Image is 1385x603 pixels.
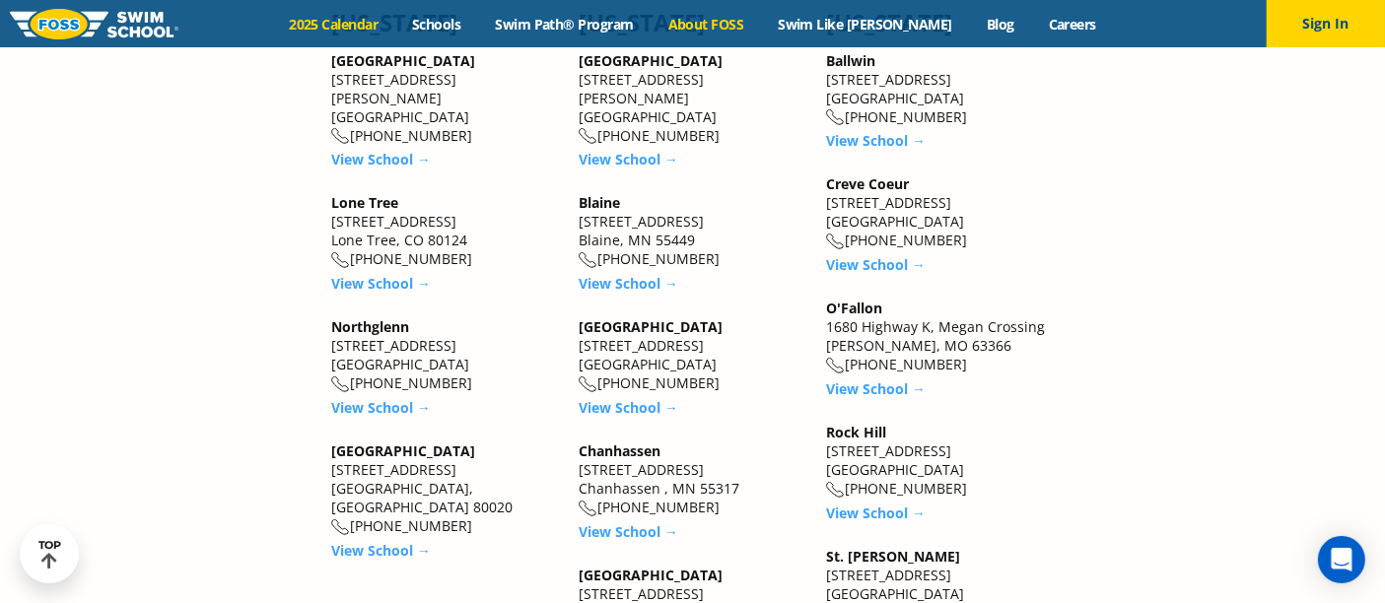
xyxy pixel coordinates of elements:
[331,193,559,269] div: [STREET_ADDRESS] Lone Tree, CO 80124 [PHONE_NUMBER]
[579,252,597,269] img: location-phone-o-icon.svg
[826,51,875,70] a: Ballwin
[331,274,431,293] a: View School →
[331,317,409,336] a: Northglenn
[826,379,926,398] a: View School →
[826,547,960,566] a: St. [PERSON_NAME]
[579,522,678,541] a: View School →
[579,51,806,146] div: [STREET_ADDRESS][PERSON_NAME] [GEOGRAPHIC_DATA] [PHONE_NUMBER]
[826,234,845,250] img: location-phone-o-icon.svg
[651,15,761,33] a: About FOSS
[579,193,806,269] div: [STREET_ADDRESS] Blaine, MN 55449 [PHONE_NUMBER]
[826,482,845,499] img: location-phone-o-icon.svg
[395,15,478,33] a: Schools
[579,317,806,393] div: [STREET_ADDRESS] [GEOGRAPHIC_DATA] [PHONE_NUMBER]
[969,15,1031,33] a: Blog
[579,193,620,212] a: Blaine
[331,128,350,145] img: location-phone-o-icon.svg
[272,15,395,33] a: 2025 Calendar
[826,503,926,522] a: View School →
[10,9,178,39] img: FOSS Swim School Logo
[579,51,723,70] a: [GEOGRAPHIC_DATA]
[826,174,1054,250] div: [STREET_ADDRESS] [GEOGRAPHIC_DATA] [PHONE_NUMBER]
[579,566,723,584] a: [GEOGRAPHIC_DATA]
[331,541,431,560] a: View School →
[579,398,678,417] a: View School →
[331,51,475,70] a: [GEOGRAPHIC_DATA]
[579,274,678,293] a: View School →
[579,441,806,517] div: [STREET_ADDRESS] Chanhassen , MN 55317 [PHONE_NUMBER]
[331,441,559,536] div: [STREET_ADDRESS] [GEOGRAPHIC_DATA], [GEOGRAPHIC_DATA] 80020 [PHONE_NUMBER]
[826,51,1054,127] div: [STREET_ADDRESS] [GEOGRAPHIC_DATA] [PHONE_NUMBER]
[331,252,350,269] img: location-phone-o-icon.svg
[331,519,350,536] img: location-phone-o-icon.svg
[579,441,660,460] a: Chanhassen
[579,501,597,517] img: location-phone-o-icon.svg
[826,423,1054,499] div: [STREET_ADDRESS] [GEOGRAPHIC_DATA] [PHONE_NUMBER]
[579,317,723,336] a: [GEOGRAPHIC_DATA]
[761,15,970,33] a: Swim Like [PERSON_NAME]
[1031,15,1113,33] a: Careers
[331,51,559,146] div: [STREET_ADDRESS][PERSON_NAME] [GEOGRAPHIC_DATA] [PHONE_NUMBER]
[579,150,678,168] a: View School →
[478,15,651,33] a: Swim Path® Program
[826,174,909,193] a: Creve Coeur
[331,398,431,417] a: View School →
[1318,536,1365,583] div: Open Intercom Messenger
[826,299,1054,374] div: 1680 Highway K, Megan Crossing [PERSON_NAME], MO 63366 [PHONE_NUMBER]
[826,299,882,317] a: O'Fallon
[38,539,61,569] div: TOP
[331,441,475,460] a: [GEOGRAPHIC_DATA]
[826,423,886,441] a: Rock Hill
[331,376,350,393] img: location-phone-o-icon.svg
[331,150,431,168] a: View School →
[331,193,398,212] a: Lone Tree
[826,358,845,374] img: location-phone-o-icon.svg
[826,131,926,150] a: View School →
[331,317,559,393] div: [STREET_ADDRESS] [GEOGRAPHIC_DATA] [PHONE_NUMBER]
[826,109,845,126] img: location-phone-o-icon.svg
[579,376,597,393] img: location-phone-o-icon.svg
[579,128,597,145] img: location-phone-o-icon.svg
[826,255,926,274] a: View School →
